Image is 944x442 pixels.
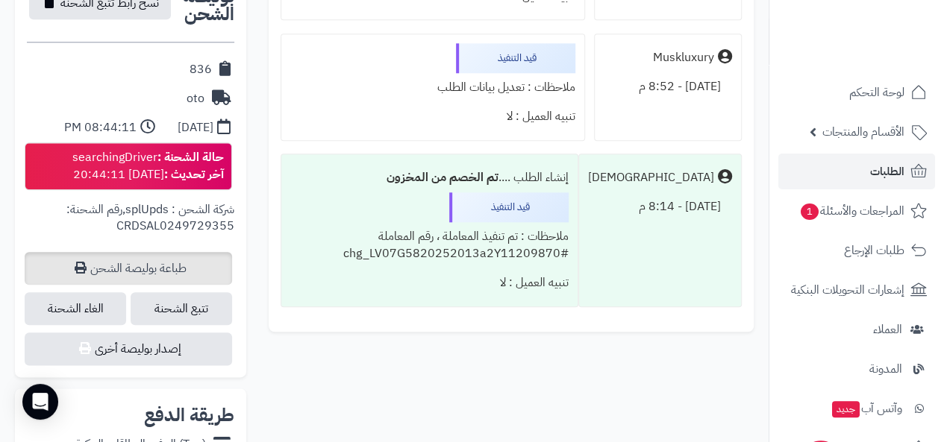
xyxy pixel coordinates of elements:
span: 1 [801,203,819,220]
div: Open Intercom Messenger [22,384,58,420]
span: إشعارات التحويلات البنكية [791,280,904,300]
strong: حالة الشحنة : [157,148,224,166]
a: المدونة [778,351,935,387]
div: ملاحظات : تعديل بيانات الطلب [290,73,575,102]
span: لوحة التحكم [849,82,904,103]
span: الأقسام والمنتجات [822,121,904,142]
div: oto [187,90,204,107]
button: إصدار بوليصة أخرى [25,332,232,365]
div: 836 [190,61,212,78]
span: العملاء [873,319,902,340]
div: , [27,201,234,253]
div: searchingDriver [DATE] 20:44:11 [72,149,224,183]
div: 08:44:11 PM [64,119,137,136]
span: الطلبات [870,161,904,182]
span: شركة الشحن : splUpds [125,201,234,218]
b: تم الخصم من المخزون [387,168,498,186]
div: [DATE] - 8:52 م [604,72,732,101]
span: جديد [832,401,860,417]
a: تتبع الشحنة [131,292,232,325]
a: طباعة بوليصة الشحن [25,252,232,285]
div: تنبيه العميل : لا [290,268,569,297]
div: ملاحظات : تم تنفيذ المعاملة ، رقم المعاملة #chg_LV07G5820252013a2Y11209870 [290,222,569,268]
div: [DATE] [178,119,213,136]
a: لوحة التحكم [778,75,935,110]
a: طلبات الإرجاع [778,233,935,268]
div: [DEMOGRAPHIC_DATA] [588,169,714,186]
span: الغاء الشحنة [25,292,126,325]
div: Muskluxury [653,49,714,66]
span: رقم الشحنة: CRDSAL0249729355 [66,201,234,236]
div: [DATE] - 8:14 م [588,192,732,221]
span: طلبات الإرجاع [844,240,904,261]
span: المراجعات والأسئلة [799,201,904,221]
span: وآتس آب [831,398,902,419]
div: قيد التنفيذ [449,192,569,222]
h2: طريقة الدفع [144,406,234,424]
a: العملاء [778,312,935,347]
strong: آخر تحديث : [164,165,224,183]
a: وآتس آبجديد [778,391,935,426]
div: إنشاء الطلب .... [290,163,569,192]
div: قيد التنفيذ [456,43,575,73]
a: المراجعات والأسئلة1 [778,193,935,229]
a: إشعارات التحويلات البنكية [778,272,935,308]
div: تنبيه العميل : لا [290,102,575,131]
img: logo-2.png [843,37,930,68]
a: الطلبات [778,154,935,189]
span: المدونة [869,359,902,379]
